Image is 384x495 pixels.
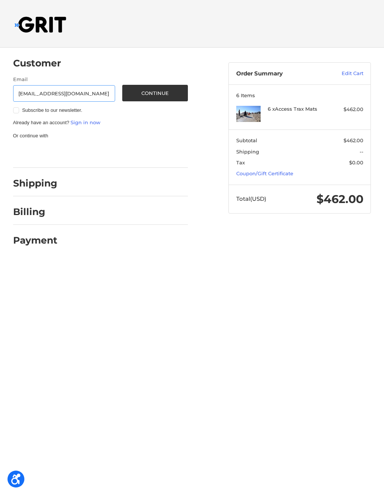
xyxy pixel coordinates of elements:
[15,17,66,33] img: GRIT All-Terrain Wheelchair and Mobility Equipment
[236,159,245,166] span: Tax
[236,149,259,155] span: Shipping
[316,192,363,206] span: $462.00
[13,119,188,126] p: Already have an account?
[236,137,257,143] span: Subtotal
[360,149,363,155] span: --
[10,147,70,160] iframe: PayPal-paypal
[236,170,293,176] a: Coupon/Gift Certificate
[13,178,57,189] h2: Shipping
[323,70,363,77] a: Edit Cart
[122,85,188,101] button: Continue
[13,206,57,218] h2: Billing
[70,119,100,125] a: Sign in now
[236,195,266,202] span: Total (USD)
[268,106,330,112] h4: 6 x Access Trax Mats
[236,92,363,98] h3: 6 Items
[22,107,82,113] span: Subscribe to our newsletter.
[236,70,323,77] h3: Order Summary
[13,57,61,69] h2: Customer
[13,132,188,140] p: Or continue with
[349,159,363,166] span: $0.00
[13,235,57,246] h2: Payment
[13,76,115,83] label: Email
[331,106,363,113] div: $462.00
[343,137,363,143] span: $462.00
